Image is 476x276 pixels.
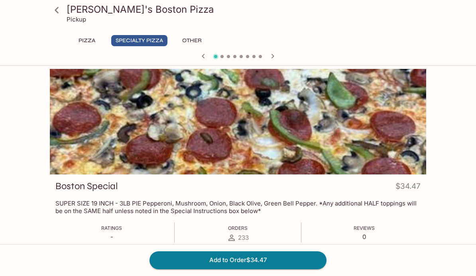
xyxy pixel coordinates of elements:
span: 233 [238,234,249,241]
p: SUPER SIZE 19 INCH - 3LB PIE Pepperoni, Mushroom, Onion, Black Olive, Green Bell Pepper. *Any add... [55,200,421,215]
h3: Boston Special [55,180,118,192]
span: Reviews [354,225,375,231]
h3: [PERSON_NAME]'s Boston Pizza [67,3,423,16]
h4: $34.47 [395,180,421,196]
span: Ratings [101,225,122,231]
button: Add to Order$34.47 [149,251,327,269]
p: 0 [354,233,375,241]
span: Orders [228,225,248,231]
button: Other [174,35,210,46]
div: Boston Special [50,69,426,174]
button: Pizza [69,35,105,46]
p: - [101,233,122,241]
button: Specialty Pizza [111,35,167,46]
p: Pickup [67,16,86,23]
